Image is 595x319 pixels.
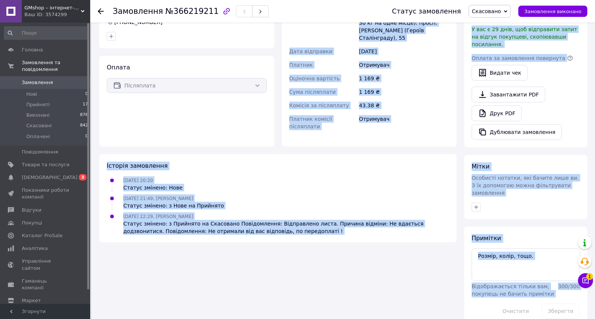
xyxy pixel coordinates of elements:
[578,273,593,288] button: Чат з покупцем1
[357,45,451,58] div: [DATE]
[123,214,193,219] span: [DATE] 22:29, [PERSON_NAME]
[22,245,48,252] span: Аналітика
[472,8,501,14] span: Скасовано
[472,65,528,81] button: Видати чек
[26,112,50,119] span: Виконані
[79,174,86,181] span: 3
[472,163,490,170] span: Мітки
[22,220,42,226] span: Покупці
[472,26,577,47] span: У вас є 29 днів, щоб відправити запит на відгук покупцеві, скопіювавши посилання.
[22,297,41,304] span: Маркет
[22,161,70,168] span: Товари та послуги
[289,102,349,108] span: Комісія за післяплату
[24,11,90,18] div: Ваш ID: 3574299
[357,1,451,45] div: м. [GEOGRAPHIC_DATA] ([GEOGRAPHIC_DATA].), №77 (до 30 кг на одне місце): просп. [PERSON_NAME] (Ге...
[107,162,168,169] span: Історія замовлення
[22,278,70,291] span: Гаманець компанії
[26,133,50,140] span: Оплачені
[85,133,88,140] span: 0
[22,258,70,271] span: Управління сайтом
[107,64,130,71] span: Оплата
[123,220,449,235] div: Статус змінено: з Прийнято на Скасовано Повідомлення: Відправлено листа. Причина відміни: Не вдає...
[123,184,183,191] div: Статус змінено: Нове
[85,91,88,98] span: 0
[357,85,451,99] div: 1 169 ₴
[24,5,81,11] span: GMshop – інтернет-магазин аксесуарів та товарів для дому, комп'ютерна техніка, електроніка.
[123,178,153,183] span: [DATE] 20:20
[26,122,52,129] span: Скасовані
[558,283,580,289] span: 300 / 300
[113,7,163,16] span: Замовлення
[586,273,593,280] span: 1
[22,174,77,181] span: [DEMOGRAPHIC_DATA]
[289,116,332,129] span: Платник комісії післяплати
[472,283,554,297] span: Відображається тільки вам, покупець не бачить примітки
[357,112,451,133] div: Отримувач
[518,6,587,17] button: Замовлення виконано
[472,124,562,140] button: Дублювати замовлення
[165,7,219,16] span: №366219211
[123,202,224,209] div: Статус змінено: з Нове на Прийнято
[22,79,53,86] span: Замовлення
[22,47,43,53] span: Головна
[80,112,88,119] span: 876
[472,87,545,102] a: Завантажити PDF
[289,48,333,54] span: Дата відправки
[80,122,88,129] span: 842
[22,149,58,155] span: Повідомлення
[22,59,90,73] span: Замовлення та повідомлення
[472,175,579,196] span: Особисті нотатки, які бачите лише ви. З їх допомогою можна фільтрувати замовлення
[472,55,565,61] span: Оплата за замовлення повернута
[289,89,336,95] span: Сума післяплати
[524,9,581,14] span: Замовлення виконано
[4,26,89,40] input: Пошук
[357,99,451,112] div: 43.38 ₴
[22,207,41,214] span: Відгуки
[22,187,70,200] span: Показники роботи компанії
[472,105,522,121] a: Друк PDF
[392,8,461,15] div: Статус замовлення
[26,101,50,108] span: Прийняті
[123,196,193,201] span: [DATE] 21:49, [PERSON_NAME]
[83,101,88,108] span: 17
[472,235,501,242] span: Примітки
[289,75,340,81] span: Оціночна вартість
[98,8,104,15] div: Повернутися назад
[357,72,451,85] div: 1 169 ₴
[26,91,37,98] span: Нові
[289,62,313,68] span: Платник
[22,232,62,239] span: Каталог ProSale
[357,58,451,72] div: Отримувач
